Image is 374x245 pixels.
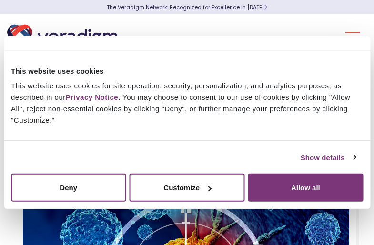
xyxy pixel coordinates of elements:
[107,3,267,11] a: The Veradigm Network: Recognized for Excellence in [DATE]Learn More
[7,21,121,53] img: Veradigm logo
[264,3,267,11] span: Learn More
[11,65,363,76] div: This website uses cookies
[345,25,360,50] button: Toggle Navigation Menu
[248,174,363,202] button: Allow all
[301,151,356,163] a: Show details
[11,174,126,202] button: Deny
[11,80,363,126] div: This website uses cookies for site operation, security, personalization, and analytics purposes, ...
[66,93,118,101] a: Privacy Notice
[130,174,244,202] button: Customize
